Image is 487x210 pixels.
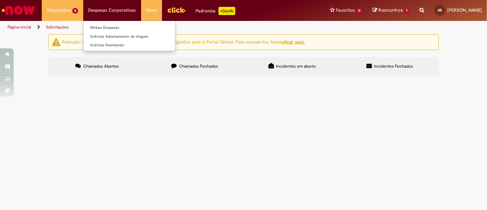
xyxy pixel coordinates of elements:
[5,21,320,34] ul: Trilhas de página
[47,7,71,14] span: Requisições
[378,7,403,13] span: Rascunhos
[84,24,175,32] a: Minhas Despesas
[196,7,235,15] div: Padroniza
[1,3,36,17] img: ServiceNow
[146,7,157,14] span: More
[179,63,218,69] span: Chamados Fechados
[276,63,316,69] span: Incidentes em aberto
[88,7,136,14] span: Despesas Corporativas
[373,7,409,14] a: Rascunhos
[357,8,363,14] span: 11
[438,8,442,12] span: AB
[282,39,305,45] a: clicar aqui.
[83,21,175,51] ul: Despesas Corporativas
[374,63,413,69] span: Incidentes Fechados
[46,24,69,30] a: Solicitações
[167,5,186,15] img: click_logo_yellow_360x200.png
[62,39,305,45] ng-bind-html: Atenção: alguns chamados relacionados a T.I foram migrados para o Portal Global. Para acessá-los,...
[336,7,355,14] span: Favoritos
[84,42,175,49] a: Solicitar Reembolso
[447,7,482,13] span: [PERSON_NAME]
[83,63,119,69] span: Chamados Abertos
[404,8,409,14] span: 1
[72,8,78,14] span: 8
[218,7,235,15] p: +GenAi
[8,24,31,30] a: Página inicial
[84,33,175,40] a: Solicitar Adiantamento de Viagem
